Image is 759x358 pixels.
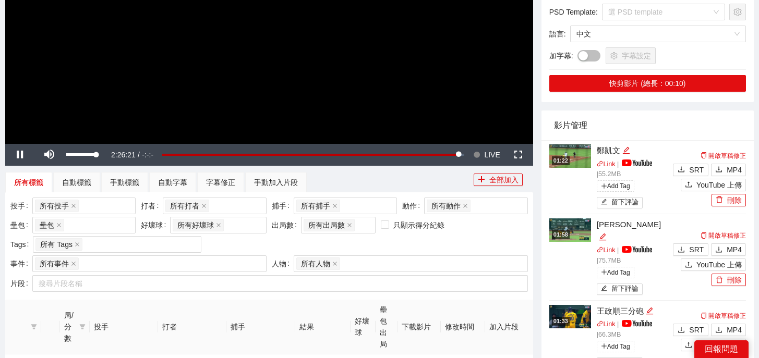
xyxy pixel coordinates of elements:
[715,166,722,174] span: download
[71,261,76,266] span: close
[10,217,32,233] label: 壘包
[75,242,80,247] span: close
[606,47,656,64] button: setting字幕設定
[463,203,468,208] span: close
[40,200,69,212] span: 所有投手
[729,4,746,20] button: setting
[597,161,616,168] a: linkLink
[622,144,630,157] div: 編輯
[597,159,670,180] p: | | 55.2 MB
[552,156,570,165] div: 01:22
[441,300,485,354] th: 修改時間
[701,232,746,239] a: 開啟草稿修正
[685,261,692,269] span: upload
[66,153,96,155] div: Volume Level
[347,223,352,228] span: close
[14,177,43,188] div: 所有標籤
[158,300,226,354] th: 打者
[549,50,573,61] span: 加字幕 :
[622,320,652,327] img: yt_logo_rgb_light.a676ea31.png
[597,246,616,254] a: linkLink
[77,307,88,346] span: filter
[351,300,376,354] th: 好壞球
[201,203,207,208] span: close
[484,144,500,166] span: LIVE
[10,275,32,292] label: 片段
[111,151,136,159] span: 2:26:21
[681,179,746,191] button: uploadYouTube 上傳
[170,200,199,212] span: 所有打者
[552,317,570,326] div: 01:33
[622,146,630,154] span: edit
[576,26,740,42] span: 中文
[308,219,345,231] span: 所有出局數
[549,305,591,328] img: b6c810f3-0c2d-46f6-89aa-4e097af5b411.jpg
[711,243,746,256] button: downloadMP4
[601,199,608,206] span: edit
[549,6,598,18] span: PSD Template :
[597,180,634,192] span: Add Tag
[597,283,643,295] button: edit留下評論
[29,324,39,330] span: filter
[727,164,742,176] span: MP4
[71,203,76,208] span: close
[10,255,32,272] label: 事件
[689,244,704,255] span: SRT
[40,258,69,269] span: 所有事件
[206,177,235,188] div: 字幕修正
[646,305,654,317] div: 編輯
[601,343,607,349] span: plus
[597,246,604,253] span: link
[549,28,566,40] span: 語言 :
[110,177,139,188] div: 手動標籤
[389,219,449,231] span: 只顯示得分紀錄
[597,320,616,328] a: linkLink
[142,151,153,159] span: -:-:-
[141,197,163,214] label: 打者
[226,300,295,354] th: 捕手
[10,236,33,253] label: Tags
[138,151,140,159] span: /
[254,177,298,188] div: 手動加入片段
[715,246,722,254] span: download
[90,300,158,354] th: 投手
[376,300,397,354] th: 壘包出局
[62,177,91,188] div: 自動標籤
[673,164,708,176] button: downloadSRT
[694,340,749,358] div: 回報問題
[552,230,570,239] div: 01:58
[599,231,607,243] div: 編輯
[141,217,170,233] label: 好壞球
[549,144,591,168] img: 78f8ec98-e043-423b-a017-9388aac1ba9c.jpg
[427,200,471,212] span: 所有動作
[478,176,485,184] span: plus
[689,324,704,336] span: SRT
[681,258,746,271] button: uploadYouTube 上傳
[685,181,692,189] span: upload
[597,161,604,167] span: link
[681,339,746,351] button: uploadYouTube 上傳
[431,200,461,212] span: 所有動作
[162,154,464,156] div: Progress Bar
[597,267,634,278] span: Add Tag
[177,219,214,231] span: 所有好壞球
[469,144,503,166] button: Seek to live, currently behind live
[727,244,742,255] span: MP4
[485,300,533,354] th: 加入片段
[701,152,746,159] a: 開啟草稿修正
[601,183,607,189] span: plus
[597,305,670,317] div: 王政順三分砲
[599,233,607,241] span: edit
[646,307,654,315] span: edit
[711,324,746,336] button: downloadMP4
[678,326,685,335] span: download
[79,324,86,330] span: filter
[601,269,607,275] span: plus
[173,219,224,231] span: 所有好壞球
[673,324,708,336] button: downloadSRT
[158,177,187,188] div: 自動字幕
[272,197,294,214] label: 捕手
[673,243,708,256] button: downloadSRT
[622,159,652,166] img: yt_logo_rgb_light.a676ea31.png
[622,246,652,253] img: yt_logo_rgb_light.a676ea31.png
